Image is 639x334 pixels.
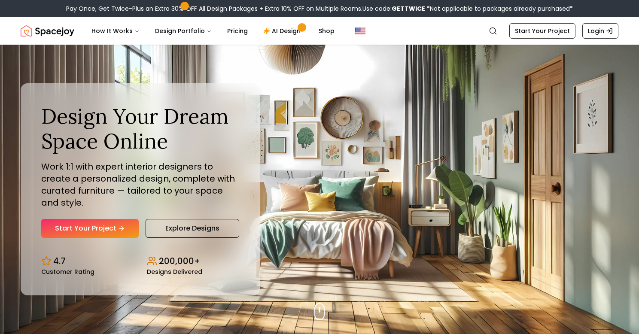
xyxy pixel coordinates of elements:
[256,22,310,39] a: AI Design
[582,23,618,39] a: Login
[41,219,139,238] a: Start Your Project
[312,22,341,39] a: Shop
[41,269,94,275] small: Customer Rating
[355,26,365,36] img: United States
[147,269,202,275] small: Designs Delivered
[66,4,573,13] div: Pay Once, Get Twice-Plus an Extra 30% OFF All Design Packages + Extra 10% OFF on Multiple Rooms.
[220,22,255,39] a: Pricing
[85,22,146,39] button: How It Works
[362,4,425,13] span: Use code:
[21,22,74,39] img: Spacejoy Logo
[21,17,618,45] nav: Global
[41,248,239,275] div: Design stats
[41,104,239,153] h1: Design Your Dream Space Online
[509,23,575,39] a: Start Your Project
[425,4,573,13] span: *Not applicable to packages already purchased*
[85,22,341,39] nav: Main
[392,4,425,13] b: GETTWICE
[21,22,74,39] a: Spacejoy
[146,219,239,238] a: Explore Designs
[53,255,66,267] p: 4.7
[41,161,239,209] p: Work 1:1 with expert interior designers to create a personalized design, complete with curated fu...
[148,22,219,39] button: Design Portfolio
[159,255,200,267] p: 200,000+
